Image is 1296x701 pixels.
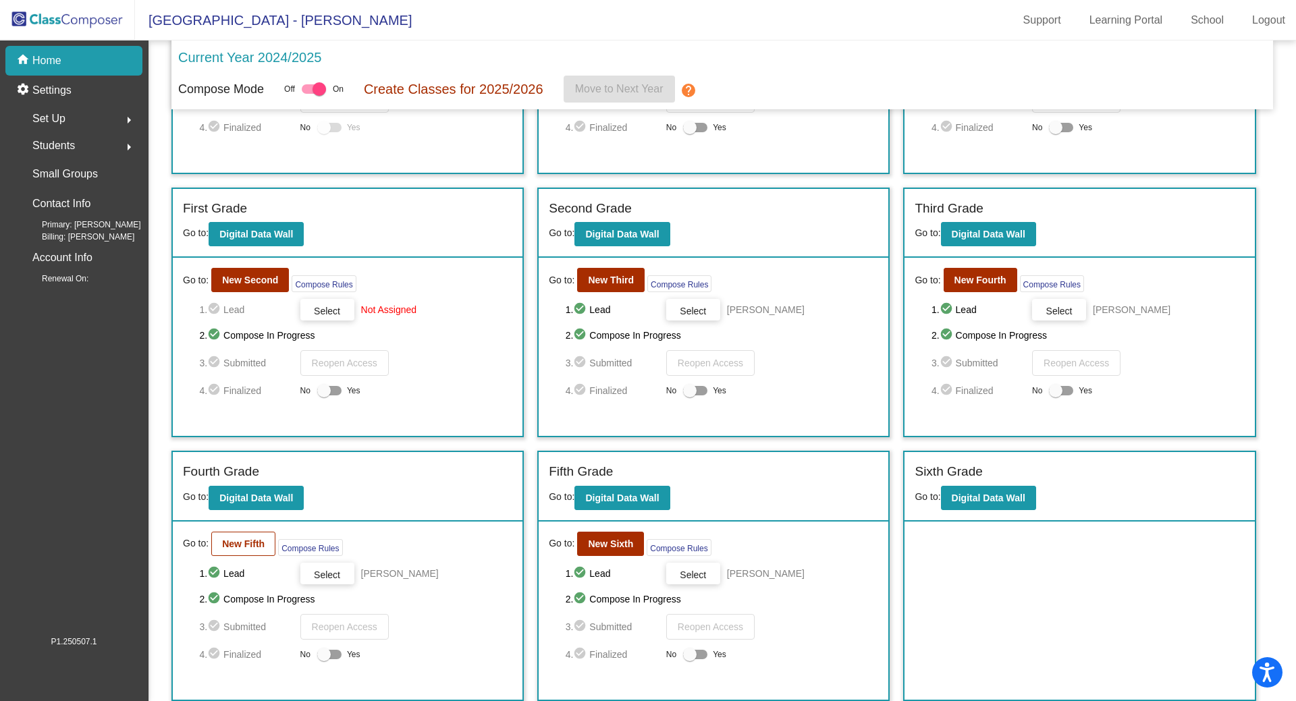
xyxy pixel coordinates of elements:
span: 4. Finalized [932,383,1025,399]
label: Sixth Grade [915,462,982,482]
span: [GEOGRAPHIC_DATA] - [PERSON_NAME] [135,9,412,31]
b: Digital Data Wall [219,493,293,503]
span: Select [314,569,340,580]
span: Go to: [549,273,574,287]
span: 1. Lead [566,302,659,318]
span: 3. Submitted [932,355,1025,371]
span: 2. Compose In Progress [566,327,879,343]
b: New Sixth [588,538,633,549]
span: 4. Finalized [566,383,659,399]
button: Compose Rules [278,539,342,556]
span: Billing: [PERSON_NAME] [20,231,134,243]
button: Digital Data Wall [209,486,304,510]
span: 4. Finalized [932,119,1025,136]
span: Select [314,306,340,316]
mat-icon: check_circle [940,327,956,343]
button: Reopen Access [1032,350,1120,376]
span: No [1032,385,1042,397]
mat-icon: check_circle [573,591,589,607]
label: Fourth Grade [183,462,259,482]
span: No [300,385,310,397]
b: Digital Data Wall [585,493,659,503]
span: 1. Lead [199,302,293,318]
mat-icon: check_circle [573,383,589,399]
b: New Fourth [954,275,1006,285]
span: 4. Finalized [566,646,659,663]
p: Create Classes for 2025/2026 [364,79,543,99]
span: No [666,648,676,661]
mat-icon: check_circle [207,355,223,371]
p: Account Info [32,248,92,267]
span: Move to Next Year [575,83,664,94]
span: Go to: [183,273,209,287]
span: Reopen Access [312,358,377,368]
button: Move to Next Year [564,76,675,103]
p: Current Year 2024/2025 [178,47,321,67]
mat-icon: check_circle [940,383,956,399]
span: Go to: [183,536,209,551]
span: 4. Finalized [199,119,293,136]
span: [PERSON_NAME] [727,567,805,580]
span: No [1032,121,1042,134]
b: New Third [588,275,634,285]
span: No [300,648,310,661]
span: No [666,385,676,397]
span: Reopen Access [312,621,377,632]
span: Yes [347,383,360,399]
span: Go to: [549,491,574,502]
button: Select [666,563,720,584]
a: Learning Portal [1079,9,1174,31]
button: Compose Rules [647,275,711,292]
span: Go to: [915,273,940,287]
span: 4. Finalized [566,119,659,136]
span: 3. Submitted [566,619,659,635]
button: New Sixth [577,532,644,556]
span: 4. Finalized [199,646,293,663]
a: School [1180,9,1235,31]
button: New Fourth [944,268,1017,292]
button: Digital Data Wall [941,486,1036,510]
label: Second Grade [549,199,632,219]
p: Home [32,53,61,69]
span: Reopen Access [678,621,743,632]
label: Third Grade [915,199,983,219]
b: Digital Data Wall [585,229,659,240]
button: Digital Data Wall [574,222,670,246]
mat-icon: check_circle [207,619,223,635]
span: [PERSON_NAME] [361,567,439,580]
span: Go to: [915,227,940,238]
mat-icon: check_circle [573,119,589,136]
button: Select [300,563,354,584]
button: New Fifth [211,532,275,556]
a: Logout [1241,9,1296,31]
button: Compose Rules [292,275,356,292]
span: Yes [347,646,360,663]
span: Not Assigned [361,303,417,316]
span: Select [680,569,706,580]
label: First Grade [183,199,247,219]
mat-icon: check_circle [940,119,956,136]
span: Select [680,306,706,316]
span: 3. Submitted [199,355,293,371]
span: Select [1046,306,1073,316]
mat-icon: check_circle [940,302,956,318]
mat-icon: check_circle [940,355,956,371]
span: Reopen Access [678,358,743,368]
span: Go to: [183,491,209,502]
span: [PERSON_NAME] [727,303,805,316]
span: Yes [713,119,726,136]
p: Compose Mode [178,80,264,99]
p: Settings [32,82,72,99]
span: 2. Compose In Progress [932,327,1245,343]
span: 2. Compose In Progress [199,327,512,343]
mat-icon: check_circle [573,355,589,371]
span: Reopen Access [1044,358,1109,368]
span: Yes [1079,383,1092,399]
button: New Third [577,268,645,292]
span: Yes [713,646,726,663]
mat-icon: check_circle [573,327,589,343]
button: Reopen Access [666,614,755,640]
button: Digital Data Wall [209,222,304,246]
span: 1. Lead [566,565,659,582]
span: Yes [1079,119,1092,136]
